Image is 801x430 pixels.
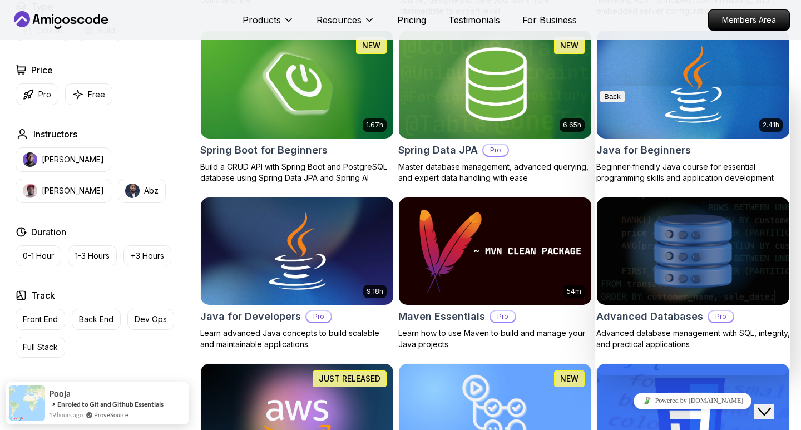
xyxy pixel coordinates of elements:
h2: Spring Data JPA [398,142,478,158]
button: 1-3 Hours [68,245,117,266]
span: Pooja [49,389,71,398]
p: 6.65h [563,121,581,130]
h2: Level [31,380,55,393]
p: [PERSON_NAME] [42,154,104,165]
p: Pro [306,311,331,322]
button: Products [243,13,294,36]
span: 19 hours ago [49,410,83,419]
a: Testimonials [448,13,500,27]
p: Abz [144,185,159,196]
a: Pricing [397,13,426,27]
p: Pro [483,145,508,156]
img: instructor img [23,184,37,198]
p: 9.18h [367,287,383,296]
p: Learn how to use Maven to build and manage your Java projects [398,328,592,350]
button: Pro [16,83,58,105]
iframe: chat widget [595,86,790,375]
h2: Instructors [33,127,77,141]
p: [PERSON_NAME] [42,185,104,196]
a: Java for Developers card9.18hJava for DevelopersProLearn advanced Java concepts to build scalable... [200,197,394,350]
img: instructor img [23,152,37,167]
p: Master database management, advanced querying, and expert data handling with ease [398,161,592,184]
p: Front End [23,314,58,325]
a: ProveSource [94,410,128,419]
p: 54m [567,287,581,296]
span: -> [49,399,56,408]
p: NEW [560,40,578,51]
p: Pro [491,311,515,322]
button: 0-1 Hour [16,245,61,266]
p: 0-1 Hour [23,250,54,261]
button: instructor img[PERSON_NAME] [16,179,111,203]
button: Dev Ops [127,309,174,330]
p: 1-3 Hours [75,250,110,261]
p: Resources [317,13,362,27]
p: Free [88,89,105,100]
h2: Price [31,63,53,77]
img: instructor img [125,184,140,198]
button: Free [65,83,112,105]
button: Front End [16,309,65,330]
img: Java for Developers card [201,197,393,305]
img: Maven Essentials card [399,197,591,305]
iframe: chat widget [754,385,790,419]
p: Full Stack [23,342,58,353]
h2: Maven Essentials [398,309,485,324]
a: Maven Essentials card54mMaven EssentialsProLearn how to use Maven to build and manage your Java p... [398,197,592,350]
button: Back End [72,309,121,330]
p: +3 Hours [131,250,164,261]
img: Java for Beginners card [597,31,789,139]
p: Products [243,13,281,27]
button: instructor imgAbz [118,179,166,203]
h2: Duration [31,225,66,239]
p: JUST RELEASED [319,373,380,384]
button: Resources [317,13,375,36]
h2: Track [31,289,55,302]
p: Pro [38,89,51,100]
a: Spring Data JPA card6.65hNEWSpring Data JPAProMaster database management, advanced querying, and ... [398,30,592,184]
a: Spring Boot for Beginners card1.67hNEWSpring Boot for BeginnersBuild a CRUD API with Spring Boot ... [200,30,394,184]
p: 1.67h [366,121,383,130]
a: Enroled to Git and Github Essentials [57,400,164,408]
p: Build a CRUD API with Spring Boot and PostgreSQL database using Spring Data JPA and Spring AI [200,161,394,184]
p: Back End [79,314,113,325]
h2: Java for Developers [200,309,301,324]
img: Spring Boot for Beginners card [201,31,393,139]
img: Spring Data JPA card [399,31,591,139]
img: provesource social proof notification image [9,385,45,421]
p: NEW [560,373,578,384]
iframe: chat widget [595,388,790,413]
p: Learn advanced Java concepts to build scalable and maintainable applications. [200,328,394,350]
a: For Business [522,13,577,27]
p: Members Area [709,10,789,30]
button: instructor img[PERSON_NAME] [16,147,111,172]
h2: Spring Boot for Beginners [200,142,328,158]
p: Dev Ops [135,314,167,325]
button: Full Stack [16,337,65,358]
button: +3 Hours [123,245,171,266]
a: Members Area [708,9,790,31]
p: NEW [362,40,380,51]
